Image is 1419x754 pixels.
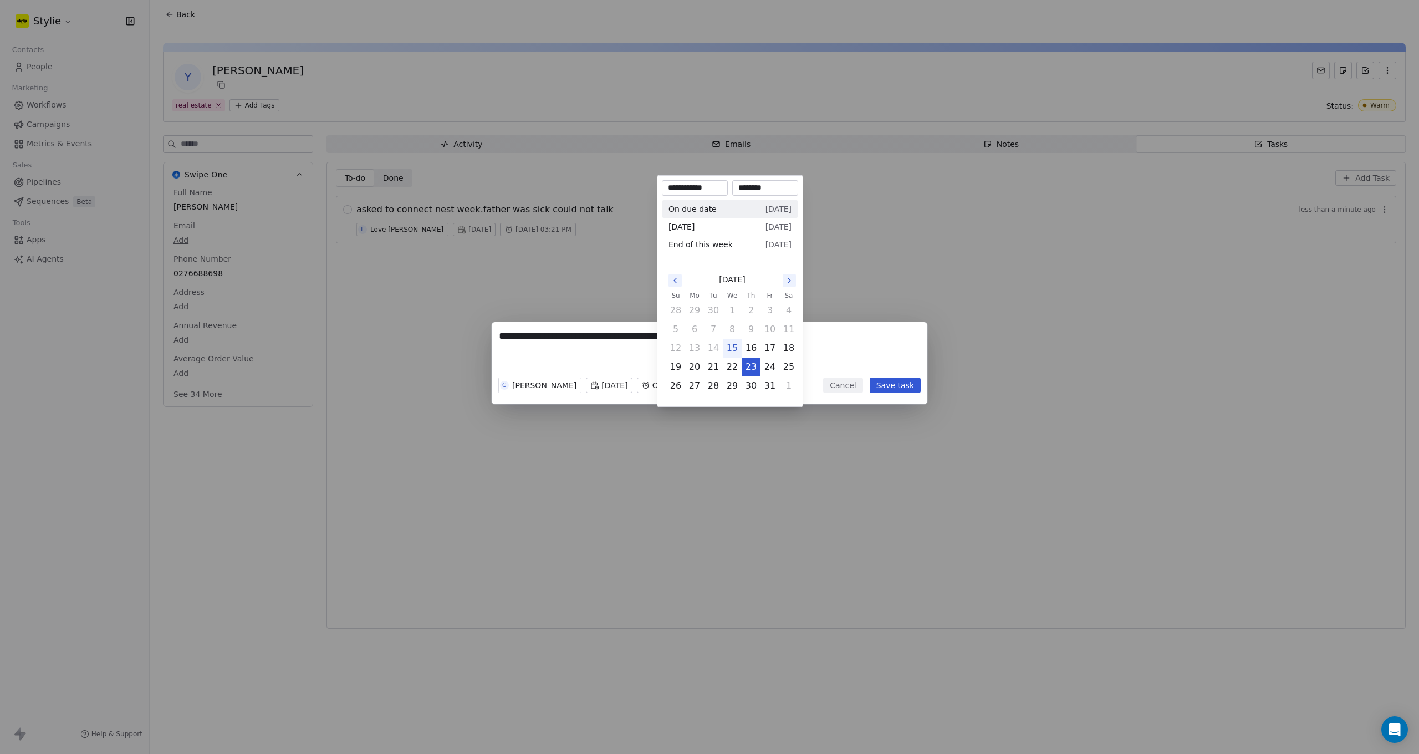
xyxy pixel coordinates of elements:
th: Thursday [742,290,760,301]
button: Go to the Previous Month [668,274,682,287]
th: Monday [685,290,704,301]
button: Tuesday, October 21st, 2025 [705,358,722,376]
button: Thursday, October 16th, 2025 [742,339,760,357]
button: Wednesday, October 29th, 2025 [723,377,741,395]
button: Wednesday, October 22nd, 2025 [723,358,741,376]
button: Monday, October 27th, 2025 [686,377,703,395]
button: Wednesday, October 8th, 2025 [723,320,741,338]
button: Wednesday, October 1st, 2025 [723,302,741,319]
button: Friday, October 24th, 2025 [761,358,779,376]
th: Tuesday [704,290,723,301]
button: Tuesday, October 28th, 2025 [705,377,722,395]
button: Saturday, November 1st, 2025 [780,377,798,395]
button: Friday, October 10th, 2025 [761,320,779,338]
button: Go to the Next Month [783,274,796,287]
button: Today, Wednesday, October 15th, 2025 [723,339,741,357]
button: Monday, October 13th, 2025 [686,339,703,357]
button: Sunday, October 12th, 2025 [667,339,685,357]
button: Thursday, October 2nd, 2025 [742,302,760,319]
button: Friday, October 3rd, 2025 [761,302,779,319]
button: Saturday, October 18th, 2025 [780,339,798,357]
button: Saturday, October 25th, 2025 [780,358,798,376]
span: End of this week [668,239,733,250]
button: Friday, October 17th, 2025 [761,339,779,357]
button: Thursday, October 30th, 2025 [742,377,760,395]
button: Sunday, October 19th, 2025 [667,358,685,376]
button: Thursday, October 9th, 2025 [742,320,760,338]
table: October 2025 [666,290,798,395]
button: Monday, September 29th, 2025 [686,302,703,319]
button: Tuesday, September 30th, 2025 [705,302,722,319]
th: Saturday [779,290,798,301]
button: Saturday, October 11th, 2025 [780,320,798,338]
button: Saturday, October 4th, 2025 [780,302,798,319]
button: Tuesday, October 14th, 2025 [705,339,722,357]
button: Monday, October 6th, 2025 [686,320,703,338]
span: On due date [668,203,717,215]
button: Tuesday, October 7th, 2025 [705,320,722,338]
th: Wednesday [723,290,742,301]
button: Monday, October 20th, 2025 [686,358,703,376]
th: Friday [760,290,779,301]
th: Sunday [666,290,685,301]
button: Thursday, October 23rd, 2025, selected [742,358,760,376]
button: Sunday, September 28th, 2025 [667,302,685,319]
button: Friday, October 31st, 2025 [761,377,779,395]
button: Sunday, October 26th, 2025 [667,377,685,395]
span: [DATE] [668,221,695,232]
span: [DATE] [719,274,745,286]
span: [DATE] [765,203,792,215]
span: [DATE] [765,239,792,250]
span: [DATE] [765,221,792,232]
button: Sunday, October 5th, 2025 [667,320,685,338]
